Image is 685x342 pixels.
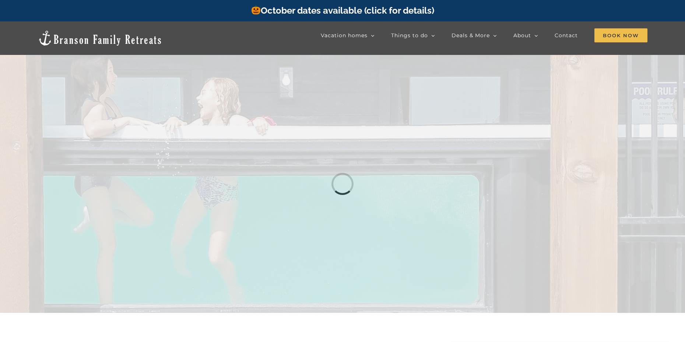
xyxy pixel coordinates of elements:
a: Book Now [594,28,647,43]
span: Book Now [594,28,647,42]
span: Deals & More [452,33,490,38]
img: 🎃 [252,6,260,14]
a: Things to do [391,28,435,43]
a: October dates available (click for details) [251,5,434,16]
a: Contact [555,28,578,43]
a: Deals & More [452,28,497,43]
span: About [513,33,531,38]
nav: Main Menu [321,28,647,43]
span: Things to do [391,33,428,38]
span: Vacation homes [321,33,368,38]
span: Contact [555,33,578,38]
img: Branson Family Retreats Logo [38,30,162,46]
a: About [513,28,538,43]
a: Vacation homes [321,28,375,43]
